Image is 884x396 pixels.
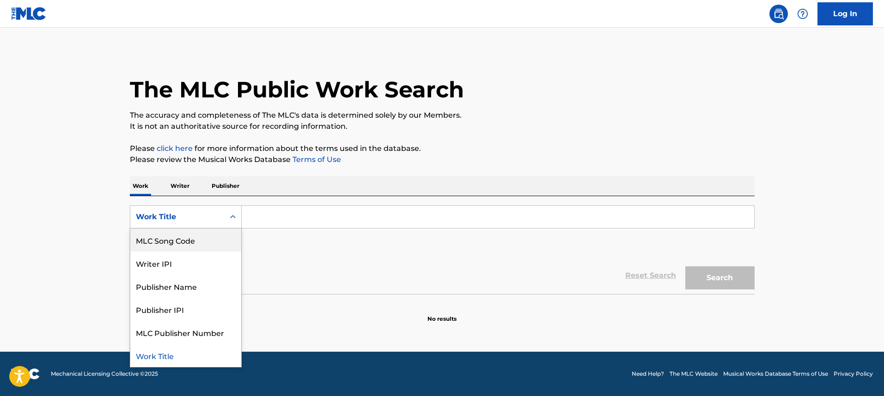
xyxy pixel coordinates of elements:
a: Musical Works Database Terms of Use [723,370,828,378]
div: Publisher Name [130,275,241,298]
div: Work Title [130,344,241,367]
div: Help [793,5,812,23]
a: The MLC Website [670,370,718,378]
p: Publisher [209,176,242,196]
a: Need Help? [632,370,664,378]
div: Work Title [136,211,219,222]
p: It is not an authoritative source for recording information. [130,121,755,132]
div: MLC Song Code [130,228,241,252]
p: The accuracy and completeness of The MLC's data is determined solely by our Members. [130,110,755,121]
div: MLC Publisher Number [130,321,241,344]
h1: The MLC Public Work Search [130,76,464,103]
iframe: Chat Widget [838,352,884,396]
img: search [773,8,784,19]
div: Publisher IPI [130,298,241,321]
p: Please for more information about the terms used in the database. [130,143,755,154]
a: Privacy Policy [834,370,873,378]
a: click here [157,144,193,153]
p: No results [427,304,457,323]
img: MLC Logo [11,7,47,20]
div: Writer IPI [130,252,241,275]
img: logo [11,368,40,379]
img: help [797,8,808,19]
a: Log In [817,2,873,25]
span: Mechanical Licensing Collective © 2025 [51,370,158,378]
form: Search Form [130,205,755,294]
a: Public Search [769,5,788,23]
a: Terms of Use [291,155,341,164]
p: Writer [168,176,192,196]
p: Please review the Musical Works Database [130,154,755,165]
p: Work [130,176,151,196]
